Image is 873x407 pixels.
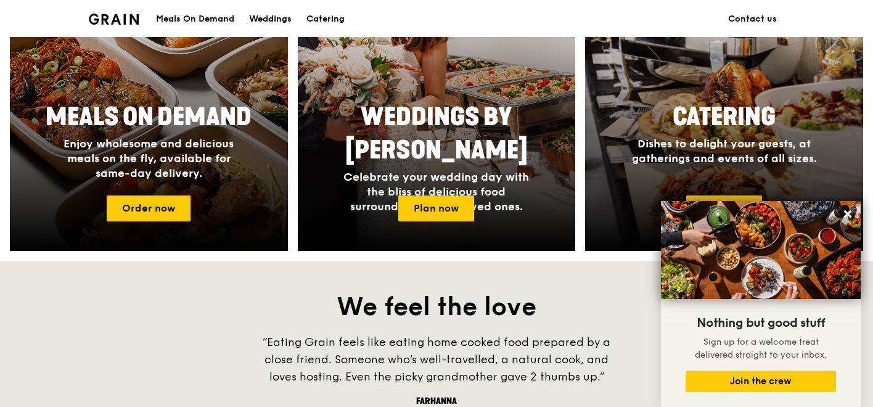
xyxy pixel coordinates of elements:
span: Sign up for a welcome treat delivered straight to your inbox. [695,337,827,360]
span: Celebrate your wedding day with the bliss of delicious food surrounded by your loved ones. [343,170,529,213]
span: Catering [673,102,776,132]
span: Dishes to delight your guests, at gatherings and events of all sizes. [632,137,817,165]
img: Grain [89,14,139,25]
a: Plan now [398,195,474,221]
span: Enjoy wholesome and delicious meals on the fly, available for same-day delivery. [64,137,234,180]
a: Plan now [686,195,762,221]
a: Contact us [721,1,784,38]
span: Weddings by [PERSON_NAME] [345,102,528,165]
div: “Eating Grain feels like eating home cooked food prepared by a close friend. Someone who’s well-t... [252,334,621,385]
a: Order now [107,195,191,221]
span: Meals On Demand [46,102,252,132]
div: Weddings [249,1,292,38]
div: Catering [306,1,345,38]
img: DSC07876-Edit02-Large.jpeg [661,201,861,299]
button: Close [838,204,858,224]
a: Weddings [242,1,299,38]
span: Nothing but good stuff [697,316,825,331]
div: Meals On Demand [156,1,234,38]
button: Join the crew [686,371,836,392]
a: Catering [299,1,352,38]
